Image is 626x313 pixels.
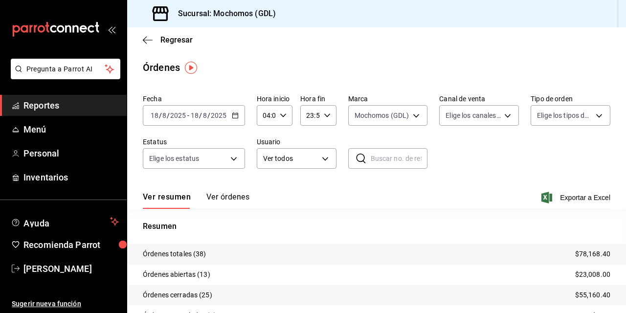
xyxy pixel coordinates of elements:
label: Tipo de orden [531,95,610,102]
button: Ver órdenes [206,192,249,209]
div: Pestañas de navegación [143,192,249,209]
label: Estatus [143,138,245,145]
button: Exportar a Excel [543,192,610,203]
label: Hora inicio [257,95,292,102]
span: Ver todos [263,154,318,164]
label: Canal de venta [439,95,519,102]
span: Elige los canales de venta [446,111,501,120]
input: ---- [210,112,227,119]
a: Pregunta a Parrot AI [7,71,120,81]
img: Marcador de información sobre herramientas [185,62,197,74]
label: Fecha [143,95,245,102]
button: open_drawer_menu [108,25,115,33]
span: / [199,112,202,119]
p: Órdenes cerradas (25) [143,290,212,300]
font: Reportes [23,100,59,111]
label: Hora fin [300,95,336,102]
div: Órdenes [143,60,180,75]
span: / [207,112,210,119]
font: Recomienda Parrot [23,240,100,250]
input: Buscar no. de referencia [371,149,428,168]
input: -- [162,112,167,119]
h3: Sucursal: Mochomos (GDL) [170,8,276,20]
input: -- [202,112,207,119]
span: Ayuda [23,216,106,227]
span: / [159,112,162,119]
label: Usuario [257,138,336,145]
input: ---- [170,112,186,119]
span: Mochomos (GDL) [355,111,409,120]
span: Regresar [160,35,193,45]
label: Marca [348,95,428,102]
font: [PERSON_NAME] [23,264,92,274]
font: Menú [23,124,46,134]
input: -- [150,112,159,119]
font: Inventarios [23,172,68,182]
font: Sugerir nueva función [12,300,81,308]
span: / [167,112,170,119]
p: Resumen [143,221,610,232]
p: $78,168.40 [575,249,610,259]
p: Órdenes totales (38) [143,249,206,259]
button: Pregunta a Parrot AI [11,59,120,79]
font: Ver resumen [143,192,191,202]
input: -- [190,112,199,119]
font: Exportar a Excel [560,194,610,201]
span: - [187,112,189,119]
p: $23,008.00 [575,269,610,280]
p: $55,160.40 [575,290,610,300]
span: Elige los estatus [149,154,199,163]
button: Regresar [143,35,193,45]
font: Personal [23,148,59,158]
p: Órdenes abiertas (13) [143,269,210,280]
span: Elige los tipos de orden [537,111,592,120]
span: Pregunta a Parrot AI [26,64,105,74]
